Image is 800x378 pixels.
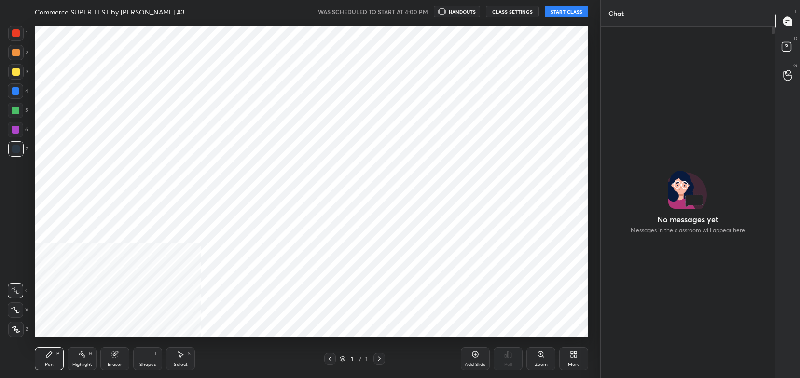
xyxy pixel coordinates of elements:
div: 1 [364,354,370,363]
p: G [793,62,797,69]
div: 7 [8,141,28,157]
p: T [794,8,797,15]
div: 5 [8,103,28,118]
button: CLASS SETTINGS [486,6,539,17]
div: C [8,283,28,298]
div: Highlight [72,362,92,367]
div: S [188,351,191,356]
div: 1 [8,26,28,41]
div: 4 [8,83,28,99]
div: 6 [8,122,28,137]
div: Shapes [139,362,156,367]
div: Zoom [535,362,548,367]
div: 2 [8,45,28,60]
div: / [359,356,362,362]
button: HANDOUTS [434,6,480,17]
button: START CLASS [545,6,588,17]
div: Add Slide [465,362,486,367]
div: Select [174,362,188,367]
div: L [155,351,158,356]
div: animation [142,349,153,360]
div: P [56,351,59,356]
div: X [8,302,28,318]
div: Pen [45,362,54,367]
div: 3 [8,64,28,80]
h4: Commerce SUPER TEST by [PERSON_NAME] #3 [35,7,184,16]
div: H [89,351,92,356]
p: Chat [601,0,632,26]
div: Z [8,322,28,337]
h5: WAS SCHEDULED TO START AT 4:00 PM [318,7,428,16]
div: More [568,362,580,367]
p: D [794,35,797,42]
div: 1 [347,356,357,362]
div: Eraser [108,362,122,367]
